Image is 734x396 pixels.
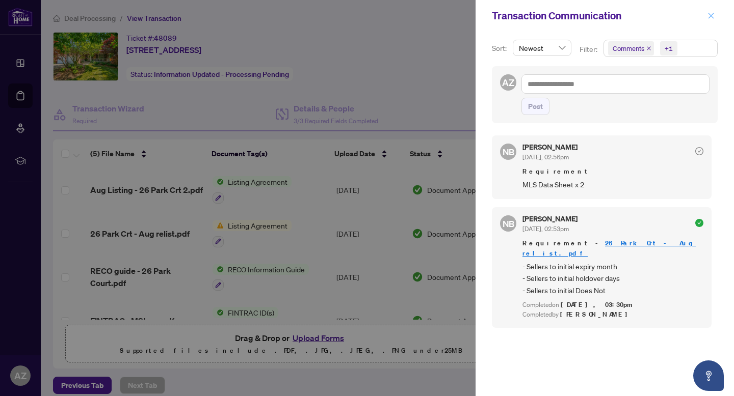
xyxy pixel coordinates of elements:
[695,147,703,155] span: check-circle
[502,145,514,159] span: NB
[502,75,514,90] span: AZ
[492,43,509,54] p: Sort:
[522,300,703,310] div: Completed on
[502,216,514,230] span: NB
[521,98,549,115] button: Post
[561,300,634,309] span: [DATE], 03:30pm
[560,310,633,319] span: [PERSON_NAME]
[522,225,569,233] span: [DATE], 02:53pm
[580,44,599,55] p: Filter:
[522,238,703,259] span: Requirement -
[522,215,578,222] h5: [PERSON_NAME]
[707,12,715,19] span: close
[693,360,724,391] button: Open asap
[613,43,644,53] span: Comments
[695,219,703,227] span: check-circle
[522,144,578,151] h5: [PERSON_NAME]
[522,310,703,320] div: Completed by
[492,8,704,23] div: Transaction Communication
[665,43,673,53] div: +1
[646,46,651,51] span: close
[608,41,654,55] span: Comments
[522,179,703,190] span: MLS Data Sheet x 2
[522,239,696,258] a: 26 Park Crt - Aug relist.pdf
[519,40,565,55] span: Newest
[522,166,703,177] span: Requirement
[522,153,569,161] span: [DATE], 02:56pm
[522,261,703,296] span: - Sellers to initial expiry month - Sellers to initial holdover days - Sellers to initial Does Not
